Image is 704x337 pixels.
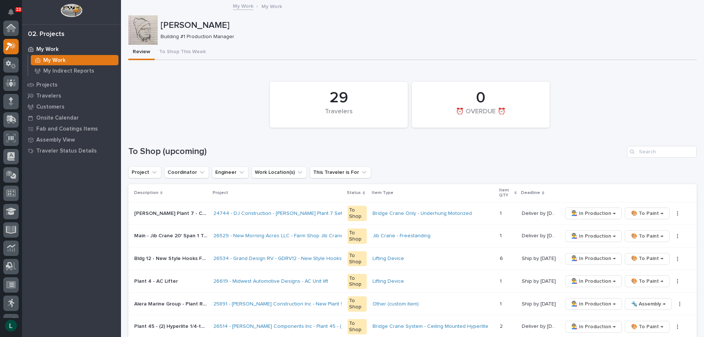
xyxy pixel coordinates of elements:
[282,89,395,107] div: 29
[22,44,121,55] a: My Work
[347,189,361,197] p: Status
[36,137,75,143] p: Assembly View
[43,57,66,64] p: My Work
[373,301,419,307] a: Other (custom item)
[128,293,697,315] tr: Alera Marine Group - Plant Restroom Bearing PlatesAlera Marine Group - Plant Restroom Bearing Pla...
[36,115,79,121] p: Onsite Calendar
[522,277,557,285] p: Ship by 8/22/25
[348,274,366,289] div: To Shop
[348,319,366,334] div: To Shop
[522,300,557,307] p: Ship by 8/22/25
[252,166,307,178] button: Work Location(s)
[522,209,558,217] p: Deliver by 8/15/25
[348,251,366,267] div: To Shop
[213,189,228,197] p: Project
[9,9,19,21] div: Notifications33
[373,233,430,239] a: Jib Crane - Freestanding
[3,4,19,20] button: Notifications
[565,275,622,287] button: 👨‍🏭 In Production →
[134,231,209,239] p: Main - Jib Crane 20' Span 1 Ton
[161,20,694,31] p: [PERSON_NAME]
[571,209,616,218] span: 👨‍🏭 In Production →
[500,322,504,330] p: 2
[22,79,121,90] a: Projects
[373,323,488,330] a: Bridge Crane System - Ceiling Mounted Hyperlite
[631,209,663,218] span: 🎨 To Paint →
[213,323,440,330] a: 26514 - [PERSON_NAME] Components Inc - Plant 45 - (2) Hyperlite ¼ ton bridge cranes; 24’ x 60’
[625,275,670,287] button: 🎨 To Paint →
[22,123,121,134] a: Fab and Coatings Items
[28,66,121,76] a: My Indirect Reports
[134,254,209,262] p: Bldg 12 - New Style Hooks For Floors Dept
[43,68,94,74] p: My Indirect Reports
[213,210,348,217] a: 24744 - DJ Construction - [PERSON_NAME] Plant 7 Setup
[565,208,622,219] button: 👨‍🏭 In Production →
[522,254,557,262] p: Ship by 8/22/25
[348,206,366,221] div: To Shop
[28,55,121,65] a: My Work
[36,104,65,110] p: Customers
[22,90,121,101] a: Travelers
[521,189,540,197] p: Deadline
[500,300,503,307] p: 1
[22,145,121,156] a: Traveler Status Details
[571,300,616,308] span: 👨‍🏭 In Production →
[565,321,622,333] button: 👨‍🏭 In Production →
[164,166,209,178] button: Coordinator
[571,277,616,286] span: 👨‍🏭 In Production →
[631,322,663,331] span: 🎨 To Paint →
[128,202,697,225] tr: [PERSON_NAME] Plant 7 - CCO-008 Move & Extend System A&B[PERSON_NAME] Plant 7 - CCO-008 Move & Ex...
[373,256,404,262] a: Lifting Device
[571,232,616,241] span: 👨‍🏭 In Production →
[500,231,503,239] p: 1
[161,34,691,40] p: Building #1 Production Manager
[3,318,19,333] button: users-avatar
[631,232,663,241] span: 🎨 To Paint →
[60,4,82,17] img: Workspace Logo
[213,256,380,262] a: 26534 - Grand Design RV - GDRV12 - New Style Hooks For Floors Dept
[348,228,366,244] div: To Shop
[310,166,371,178] button: This Traveler is For
[128,248,697,270] tr: Bldg 12 - New Style Hooks For Floors DeptBldg 12 - New Style Hooks For Floors Dept 26534 - Grand ...
[22,101,121,112] a: Customers
[571,322,616,331] span: 👨‍🏭 In Production →
[261,2,282,10] p: My Work
[348,296,366,312] div: To Shop
[372,189,393,197] p: Item Type
[155,45,210,60] button: To Shop This Week
[36,82,58,88] p: Projects
[631,277,663,286] span: 🎨 To Paint →
[625,230,670,242] button: 🎨 To Paint →
[128,225,697,248] tr: Main - Jib Crane 20' Span 1 TonMain - Jib Crane 20' Span 1 Ton 26529 - New Morning Acres LLC - Fa...
[212,166,249,178] button: Engineer
[500,209,503,217] p: 1
[565,230,622,242] button: 👨‍🏭 In Production →
[522,322,558,330] p: Deliver by 8/25/25
[36,126,98,132] p: Fab and Coatings Items
[22,112,121,123] a: Onsite Calendar
[36,46,59,53] p: My Work
[128,166,161,178] button: Project
[625,253,670,265] button: 🎨 To Paint →
[424,89,537,107] div: 0
[28,30,65,39] div: 02. Projects
[134,189,158,197] p: Description
[424,108,537,123] div: ⏰ OVERDUE ⏰
[282,108,395,123] div: Travelers
[627,146,697,158] input: Search
[625,298,672,310] button: 🔩 Assembly →
[565,298,622,310] button: 👨‍🏭 In Production →
[373,278,404,285] a: Lifting Device
[565,253,622,265] button: 👨‍🏭 In Production →
[499,186,513,200] p: Item QTY
[128,146,624,157] h1: To Shop (upcoming)
[522,231,558,239] p: Deliver by 8/18/25
[373,210,472,217] a: Bridge Crane Only - Underhung Motorized
[213,278,328,285] a: 26619 - Midwest Automotive Designs - AC Unit lift
[16,7,21,12] p: 33
[213,301,403,307] a: 25891 - [PERSON_NAME] Construction Inc - New Plant Setup - Mezzanine Project
[134,300,209,307] p: Alera Marine Group - Plant Restroom Bearing Plates
[134,277,179,285] p: Plant 4 - AC Lifter
[22,134,121,145] a: Assembly View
